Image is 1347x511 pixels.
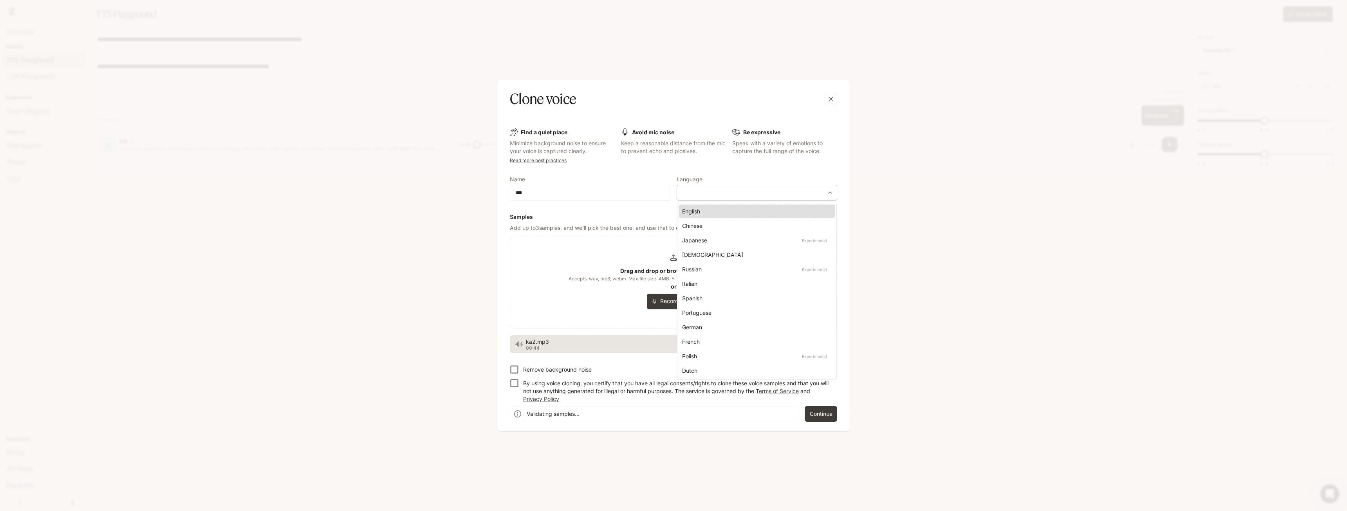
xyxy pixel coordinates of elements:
div: Portuguese [682,309,829,317]
div: Japanese [682,236,829,244]
div: French [682,338,829,346]
p: Experimental [800,237,829,244]
div: [DEMOGRAPHIC_DATA] [682,251,829,259]
div: German [682,323,829,331]
div: Dutch [682,367,829,375]
div: Polish [682,352,829,360]
div: Spanish [682,294,829,302]
p: Experimental [800,353,829,360]
div: English [682,207,829,215]
div: Italian [682,280,829,288]
div: Russian [682,265,829,273]
div: Chinese [682,222,829,230]
p: Experimental [800,266,829,273]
